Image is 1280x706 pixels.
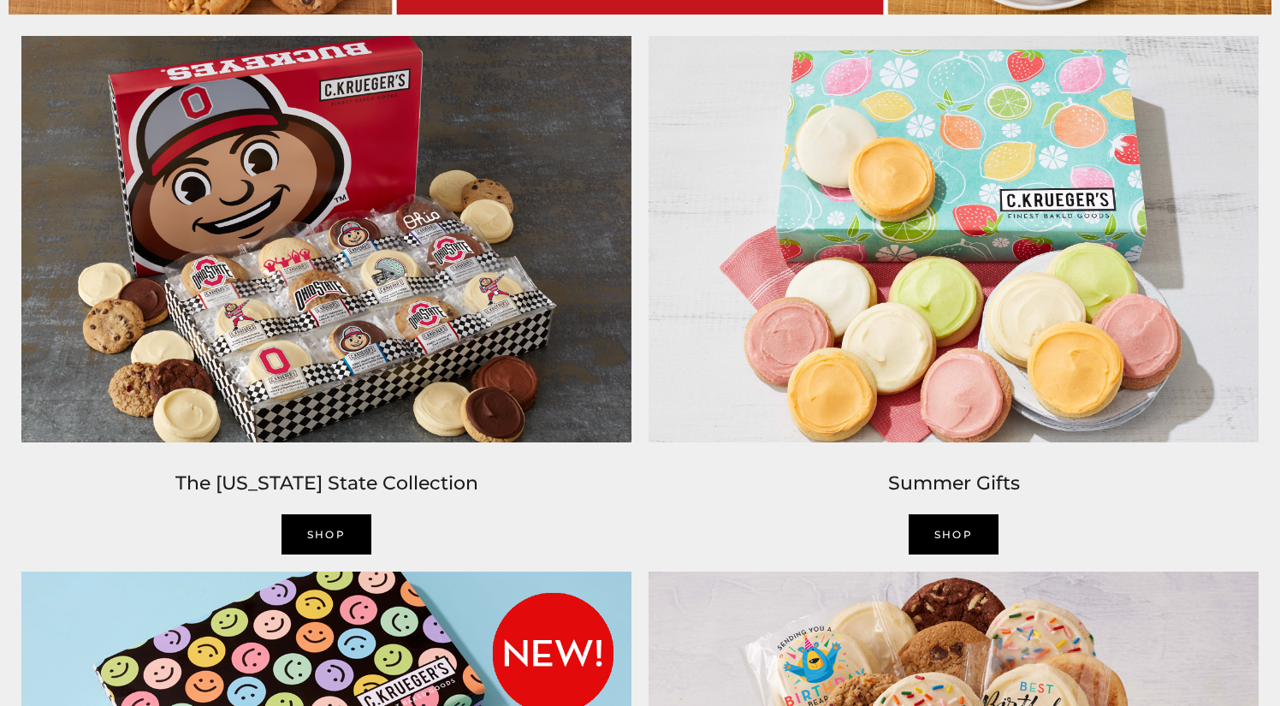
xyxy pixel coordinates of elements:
[21,468,631,499] h2: The [US_STATE] State Collection
[640,27,1267,451] img: C.Krueger’s image
[909,514,999,555] a: SHOP
[14,641,177,692] iframe: Sign Up via Text for Offers
[649,468,1259,499] h2: Summer Gifts
[13,27,640,451] img: C.Krueger’s image
[281,514,372,555] a: Shop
